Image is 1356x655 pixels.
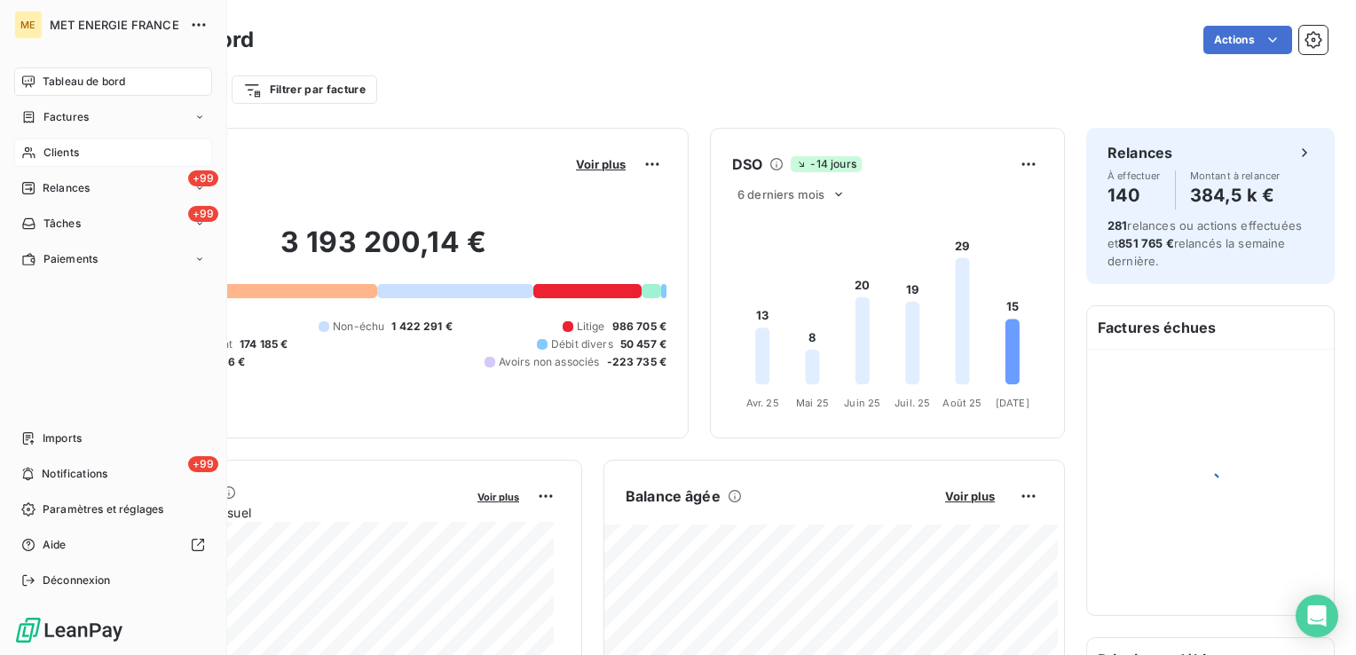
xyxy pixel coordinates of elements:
[1108,181,1161,209] h4: 140
[1108,218,1302,268] span: relances ou actions effectuées et relancés la semaine dernière.
[14,531,212,559] a: Aide
[43,251,98,267] span: Paiements
[746,397,779,409] tspan: Avr. 25
[1190,181,1281,209] h4: 384,5 k €
[620,336,666,352] span: 50 457 €
[791,156,861,172] span: -14 jours
[577,319,605,335] span: Litige
[576,157,626,171] span: Voir plus
[571,156,631,172] button: Voir plus
[737,187,824,201] span: 6 derniers mois
[472,488,524,504] button: Voir plus
[844,397,880,409] tspan: Juin 25
[477,491,519,503] span: Voir plus
[1108,170,1161,181] span: À effectuer
[996,397,1029,409] tspan: [DATE]
[732,154,762,175] h6: DSO
[945,489,995,503] span: Voir plus
[612,319,666,335] span: 986 705 €
[43,109,89,125] span: Factures
[1108,218,1127,233] span: 281
[607,354,667,370] span: -223 735 €
[14,11,43,39] div: ME
[100,503,465,522] span: Chiffre d'affaires mensuel
[1190,170,1281,181] span: Montant à relancer
[796,397,829,409] tspan: Mai 25
[232,75,377,104] button: Filtrer par facture
[391,319,453,335] span: 1 422 291 €
[14,616,124,644] img: Logo LeanPay
[1087,306,1334,349] h6: Factures échues
[43,537,67,553] span: Aide
[50,18,179,32] span: MET ENERGIE FRANCE
[42,466,107,482] span: Notifications
[43,145,79,161] span: Clients
[551,336,613,352] span: Débit divers
[333,319,384,335] span: Non-échu
[43,180,90,196] span: Relances
[1296,595,1338,637] div: Open Intercom Messenger
[43,430,82,446] span: Imports
[626,485,721,507] h6: Balance âgée
[942,397,982,409] tspan: Août 25
[100,225,666,278] h2: 3 193 200,14 €
[43,74,125,90] span: Tableau de bord
[188,170,218,186] span: +99
[43,572,111,588] span: Déconnexion
[43,501,163,517] span: Paramètres et réglages
[940,488,1000,504] button: Voir plus
[499,354,600,370] span: Avoirs non associés
[188,206,218,222] span: +99
[43,216,81,232] span: Tâches
[188,456,218,472] span: +99
[1108,142,1172,163] h6: Relances
[895,397,930,409] tspan: Juil. 25
[1203,26,1292,54] button: Actions
[240,336,288,352] span: 174 185 €
[1118,236,1173,250] span: 851 765 €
